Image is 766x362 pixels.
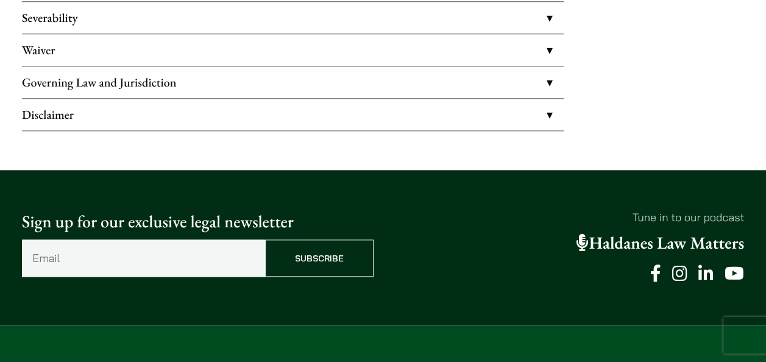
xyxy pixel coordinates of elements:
[22,240,265,277] input: Email
[393,209,745,225] p: Tune in to our podcast
[22,209,374,235] p: Sign up for our exclusive legal newsletter
[22,34,564,66] a: Waiver
[265,240,374,277] input: Subscribe
[576,232,744,254] a: Haldanes Law Matters
[22,99,564,130] a: Disclaimer
[22,2,564,34] a: Severability
[22,66,564,98] a: Governing Law and Jurisdiction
